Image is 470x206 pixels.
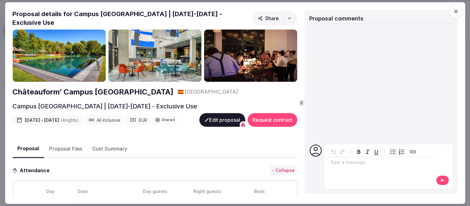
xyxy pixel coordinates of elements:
button: Underline [372,147,380,156]
div: toggle group [389,147,406,156]
button: - Collapse [270,166,297,176]
button: Bold [354,147,363,156]
div: EUR [126,115,151,125]
a: Châteauform’ Campus [GEOGRAPHIC_DATA] [12,87,174,97]
h3: Attendance [17,167,55,174]
h2: Campus [GEOGRAPHIC_DATA] | [DATE]-[DATE] - Exclusive Use [12,102,197,111]
button: Request contract [248,113,297,127]
button: Proposal Files [44,140,87,158]
img: Gallery photo 1 [12,29,106,82]
button: Numbered list [397,147,406,156]
button: Share [253,11,297,25]
button: Create link [408,147,417,156]
div: Beds [234,188,284,195]
div: editable markdown [328,157,436,169]
span: Proposal comments [309,15,363,22]
div: Night guests [182,188,232,195]
button: Italic [363,147,372,156]
h2: Proposal details for Campus [GEOGRAPHIC_DATA] | [DATE]-[DATE] - Exclusive Use [12,10,250,27]
div: Day [25,188,75,195]
div: Date [78,188,128,195]
button: Cost Summary [87,140,132,158]
span: Shared [161,118,175,122]
img: Gallery photo 3 [204,29,297,82]
div: All inclusive [85,115,124,125]
button: 🇪🇸 [177,89,183,95]
img: Gallery photo 2 [108,29,201,82]
button: Bulleted list [389,147,397,156]
button: Edit proposal [199,113,245,127]
button: Proposal [12,140,44,158]
span: [DATE] - [DATE] [25,117,79,123]
span: Share [258,15,279,21]
span: [GEOGRAPHIC_DATA] [185,89,238,95]
div: Day guests [130,188,180,195]
span: ( 4 night s ) [60,117,79,123]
